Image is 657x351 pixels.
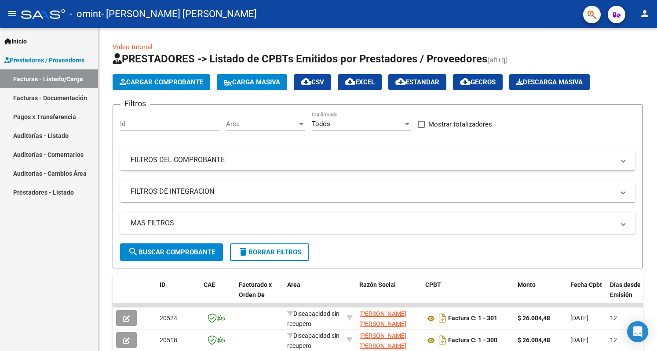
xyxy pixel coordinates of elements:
[567,275,606,314] datatable-header-cell: Fecha Cpbt
[120,98,150,110] h3: Filtros
[509,74,590,90] button: Descarga Masiva
[235,275,284,314] datatable-header-cell: Facturado x Orden De
[204,281,215,288] span: CAE
[425,281,441,288] span: CPBT
[460,76,471,87] mat-icon: cloud_download
[487,56,508,64] span: (alt+q)
[437,333,448,347] i: Descargar documento
[359,332,406,349] span: [PERSON_NAME] [PERSON_NAME]
[395,78,439,86] span: Estandar
[224,78,280,86] span: Carga Masiva
[160,315,177,322] span: 20524
[238,248,301,256] span: Borrar Filtros
[610,337,617,344] span: 12
[359,309,418,327] div: 27309336548
[516,78,583,86] span: Descarga Masiva
[610,315,617,322] span: 12
[128,246,139,257] mat-icon: search
[509,74,590,90] app-download-masive: Descarga masiva de comprobantes (adjuntos)
[226,120,297,128] span: Area
[287,332,339,349] span: Discapacidad sin recupero
[101,4,257,24] span: - [PERSON_NAME] [PERSON_NAME]
[627,321,648,342] div: Open Intercom Messenger
[301,78,324,86] span: CSV
[606,275,646,314] datatable-header-cell: Días desde Emisión
[156,275,200,314] datatable-header-cell: ID
[356,275,422,314] datatable-header-cell: Razón Social
[69,4,101,24] span: - omint
[345,76,355,87] mat-icon: cloud_download
[287,310,339,327] span: Discapacidad sin recupero
[359,331,418,349] div: 27309336548
[113,53,487,65] span: PRESTADORES -> Listado de CPBTs Emitidos por Prestadores / Proveedores
[4,36,27,46] span: Inicio
[4,55,84,65] span: Prestadores / Proveedores
[7,8,18,19] mat-icon: menu
[453,74,503,90] button: Gecros
[128,248,215,256] span: Buscar Comprobante
[239,281,272,298] span: Facturado x Orden De
[160,281,165,288] span: ID
[217,74,287,90] button: Carga Masiva
[294,74,331,90] button: CSV
[359,310,406,327] span: [PERSON_NAME] [PERSON_NAME]
[284,275,343,314] datatable-header-cell: Area
[514,275,567,314] datatable-header-cell: Monto
[570,315,588,322] span: [DATE]
[359,281,396,288] span: Razón Social
[230,243,309,261] button: Borrar Filtros
[460,78,496,86] span: Gecros
[422,275,514,314] datatable-header-cell: CPBT
[312,120,330,128] span: Todos
[639,8,650,19] mat-icon: person
[120,149,635,170] mat-expansion-panel-header: FILTROS DEL COMPROBANTE
[338,74,382,90] button: EXCEL
[610,281,641,298] span: Días desde Emisión
[160,337,177,344] span: 20518
[131,218,614,228] mat-panel-title: MAS FILTROS
[570,281,602,288] span: Fecha Cpbt
[301,76,311,87] mat-icon: cloud_download
[345,78,375,86] span: EXCEL
[448,315,497,322] strong: Factura C: 1 - 301
[120,243,223,261] button: Buscar Comprobante
[437,311,448,325] i: Descargar documento
[113,43,153,51] a: Video tutorial
[388,74,446,90] button: Estandar
[570,337,588,344] span: [DATE]
[395,76,406,87] mat-icon: cloud_download
[428,119,492,130] span: Mostrar totalizadores
[448,337,497,344] strong: Factura C: 1 - 300
[287,281,300,288] span: Area
[120,181,635,202] mat-expansion-panel-header: FILTROS DE INTEGRACION
[518,337,550,344] strong: $ 26.004,48
[113,74,210,90] button: Cargar Comprobante
[518,281,536,288] span: Monto
[131,187,614,196] mat-panel-title: FILTROS DE INTEGRACION
[120,78,203,86] span: Cargar Comprobante
[200,275,235,314] datatable-header-cell: CAE
[518,315,550,322] strong: $ 26.004,48
[131,155,614,165] mat-panel-title: FILTROS DEL COMPROBANTE
[120,213,635,234] mat-expansion-panel-header: MAS FILTROS
[238,246,248,257] mat-icon: delete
